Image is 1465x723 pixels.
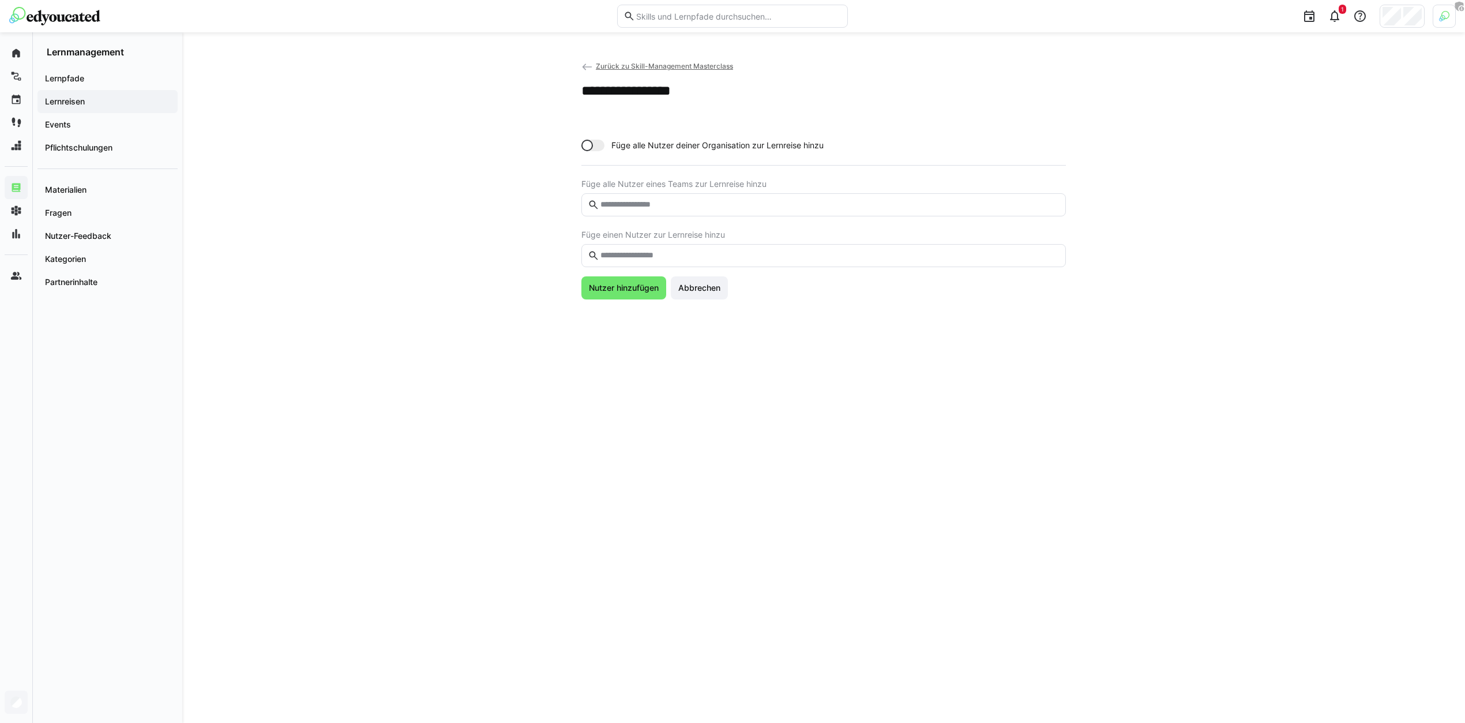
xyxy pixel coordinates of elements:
span: 1 [1341,6,1344,13]
span: Füge einen Nutzer zur Lernreise hinzu [581,230,1066,239]
input: Skills und Lernpfade durchsuchen… [635,11,842,21]
a: Zurück zu Skill-Management Masterclass [581,62,733,70]
span: Zurück zu Skill-Management Masterclass [596,62,733,70]
button: Nutzer hinzufügen [581,276,666,299]
span: Füge alle Nutzer deiner Organisation zur Lernreise hinzu [611,140,824,151]
span: Füge alle Nutzer eines Teams zur Lernreise hinzu [581,179,1066,189]
span: Nutzer hinzufügen [587,282,660,294]
button: Abbrechen [671,276,728,299]
span: Abbrechen [677,282,722,294]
